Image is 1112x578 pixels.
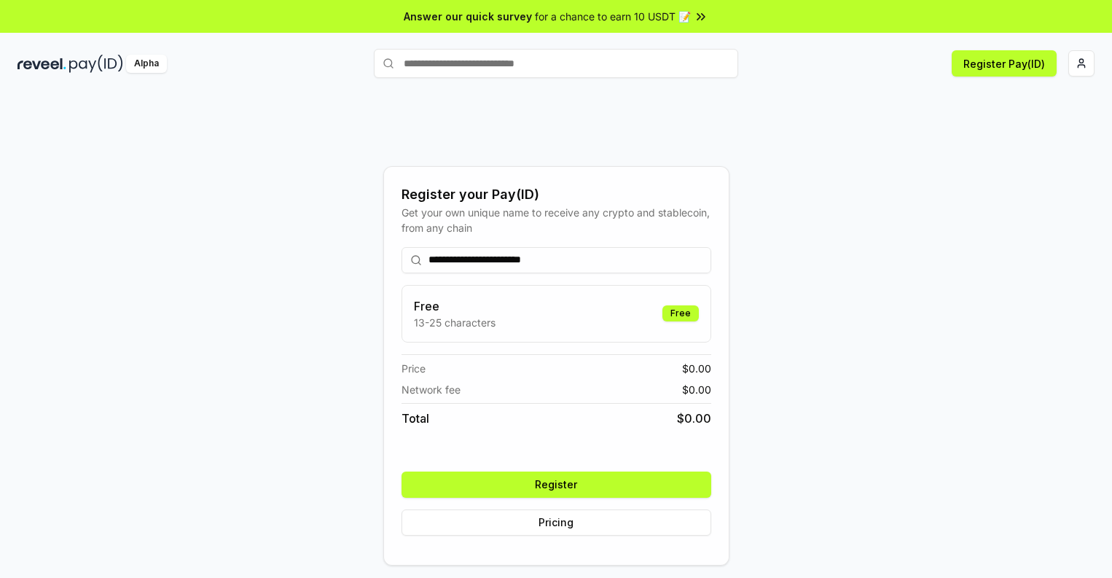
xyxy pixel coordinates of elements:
[535,9,691,24] span: for a chance to earn 10 USDT 📝
[414,315,496,330] p: 13-25 characters
[402,184,711,205] div: Register your Pay(ID)
[682,382,711,397] span: $ 0.00
[677,410,711,427] span: $ 0.00
[402,361,426,376] span: Price
[402,410,429,427] span: Total
[404,9,532,24] span: Answer our quick survey
[402,472,711,498] button: Register
[682,361,711,376] span: $ 0.00
[662,305,699,321] div: Free
[414,297,496,315] h3: Free
[69,55,123,73] img: pay_id
[402,205,711,235] div: Get your own unique name to receive any crypto and stablecoin, from any chain
[402,509,711,536] button: Pricing
[402,382,461,397] span: Network fee
[17,55,66,73] img: reveel_dark
[952,50,1057,77] button: Register Pay(ID)
[126,55,167,73] div: Alpha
